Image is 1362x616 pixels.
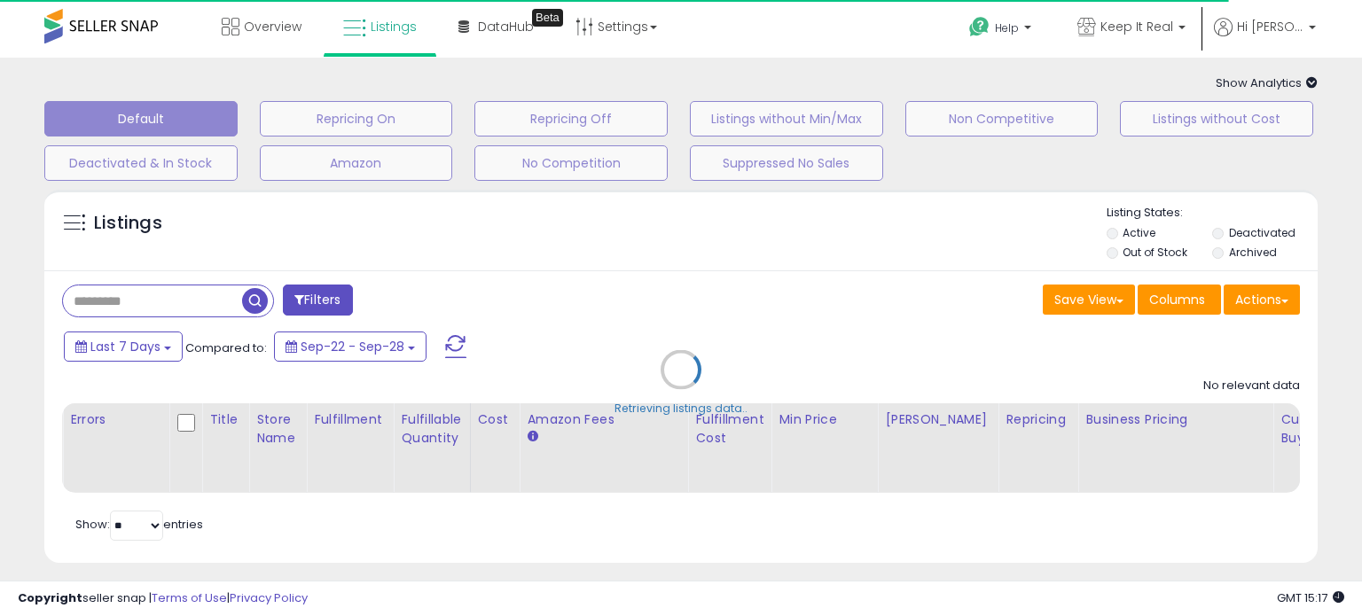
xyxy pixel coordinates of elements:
[44,101,238,136] button: Default
[244,18,301,35] span: Overview
[614,401,748,417] div: Retrieving listings data..
[18,590,308,607] div: seller snap | |
[690,101,883,136] button: Listings without Min/Max
[478,18,534,35] span: DataHub
[1237,18,1303,35] span: Hi [PERSON_NAME]
[1120,101,1313,136] button: Listings without Cost
[905,101,1099,136] button: Non Competitive
[18,589,82,606] strong: Copyright
[474,101,668,136] button: Repricing Off
[371,18,417,35] span: Listings
[230,589,308,606] a: Privacy Policy
[968,16,990,38] i: Get Help
[1100,18,1173,35] span: Keep It Real
[260,145,453,181] button: Amazon
[1214,18,1316,58] a: Hi [PERSON_NAME]
[44,145,238,181] button: Deactivated & In Stock
[152,589,227,606] a: Terms of Use
[995,20,1019,35] span: Help
[474,145,668,181] button: No Competition
[532,9,563,27] div: Tooltip anchor
[690,145,883,181] button: Suppressed No Sales
[1277,589,1344,606] span: 2025-10-6 15:17 GMT
[1216,74,1318,91] span: Show Analytics
[955,3,1049,58] a: Help
[260,101,453,136] button: Repricing On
